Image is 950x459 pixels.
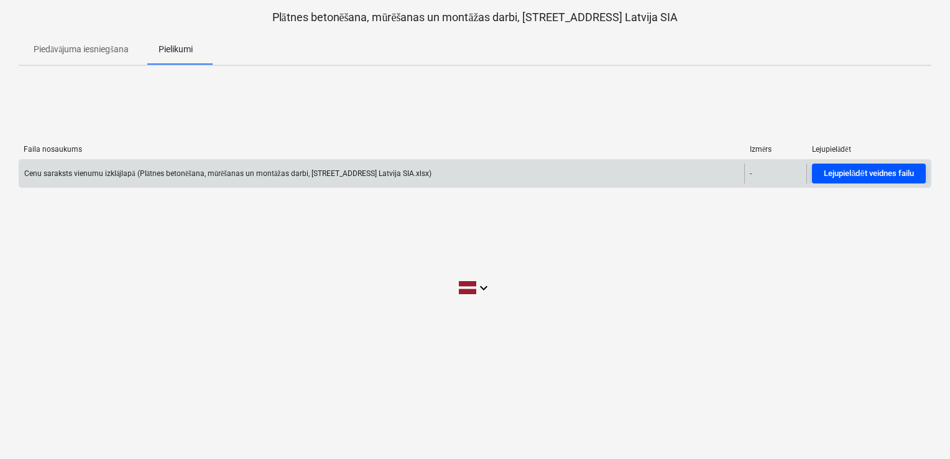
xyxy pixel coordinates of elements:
[24,169,431,178] div: Cenu saraksts vienumu izklājlapā (Plātnes betonēšana, mūrēšanas un montāžas darbi, [STREET_ADDRES...
[750,145,802,154] div: Izmērs
[24,145,740,154] div: Faila nosaukums
[34,43,129,56] p: Piedāvājuma iesniegšana
[159,43,193,56] p: Pielikumi
[812,145,926,154] div: Lejupielādēt
[476,280,491,295] i: keyboard_arrow_down
[19,10,931,25] p: Plātnes betonēšana, mūrēšanas un montāžas darbi, [STREET_ADDRESS] Latvija SIA
[750,169,752,178] div: -
[824,167,913,181] div: Lejupielādēt veidnes failu
[812,164,926,183] button: Lejupielādēt veidnes failu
